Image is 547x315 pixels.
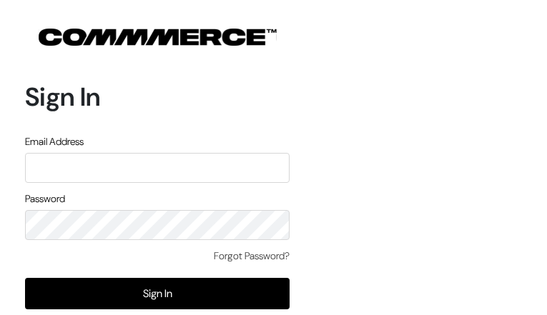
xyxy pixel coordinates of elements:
label: Email Address [25,134,84,149]
img: COMMMERCE [39,29,277,46]
a: Forgot Password? [214,249,290,264]
h1: Sign In [25,81,290,112]
label: Password [25,191,65,206]
button: Sign In [25,278,290,309]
